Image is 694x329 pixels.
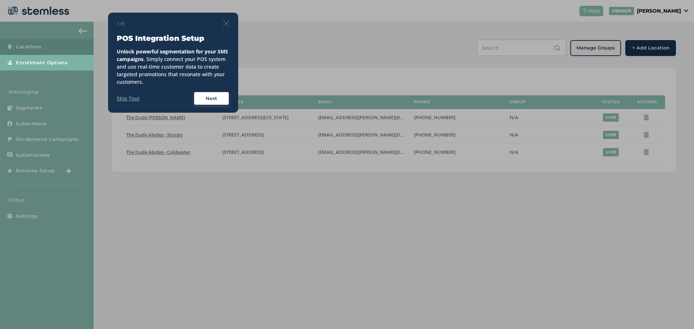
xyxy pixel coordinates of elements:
span: Enrollment Options [16,59,68,66]
div: . Simply connect your POS system and use real-time customer data to create targeted promotions th... [117,48,230,86]
iframe: Chat Widget [658,294,694,329]
img: icon-close-thin-accent-606ae9a3.svg [223,20,230,27]
strong: Unlock powerful segmentation for your SMS campaigns [117,48,228,62]
span: 1/8 [117,20,124,27]
h3: POS Integration Setup [117,33,230,43]
button: Next [193,91,230,106]
span: Next [206,95,217,102]
label: Skip Tour [117,95,140,102]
